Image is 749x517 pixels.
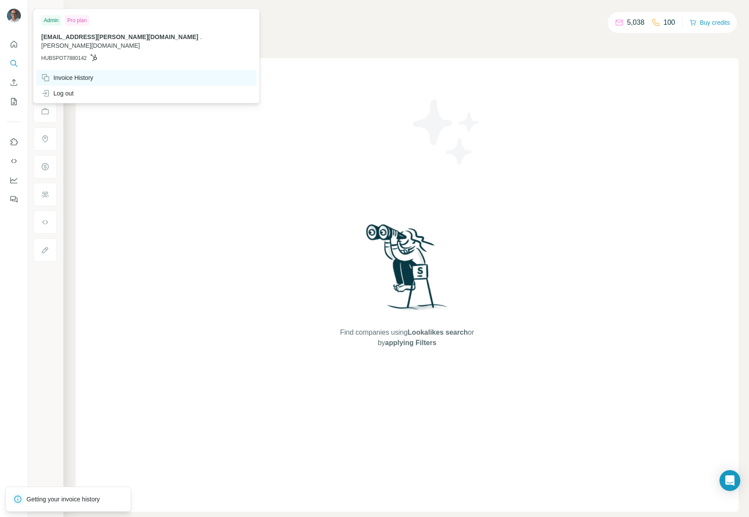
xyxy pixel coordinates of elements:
[362,222,452,319] img: Surfe Illustration - Woman searching with binoculars
[7,56,21,71] button: Search
[7,153,21,169] button: Use Surfe API
[76,10,739,23] h4: Search
[41,73,93,82] div: Invoice History
[337,327,476,348] span: Find companies using or by
[7,134,21,150] button: Use Surfe on LinkedIn
[7,172,21,188] button: Dashboard
[41,54,87,62] span: HUBSPOT7880142
[200,33,202,40] span: .
[385,339,436,346] span: applying Filters
[7,9,21,23] img: Avatar
[407,93,485,171] img: Surfe Illustration - Stars
[7,36,21,52] button: Quick start
[627,17,644,28] p: 5,038
[41,89,74,98] div: Log out
[41,42,140,49] span: [PERSON_NAME][DOMAIN_NAME]
[41,15,61,26] div: Admin
[7,75,21,90] button: Enrich CSV
[663,17,675,28] p: 100
[27,5,63,18] button: Show
[7,94,21,109] button: My lists
[408,329,468,336] span: Lookalikes search
[26,495,107,504] p: Getting your invoice history
[719,470,740,491] div: Open Intercom Messenger
[690,16,730,29] button: Buy credits
[65,15,89,26] div: Pro plan
[7,191,21,207] button: Feedback
[41,33,198,40] span: [EMAIL_ADDRESS][PERSON_NAME][DOMAIN_NAME]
